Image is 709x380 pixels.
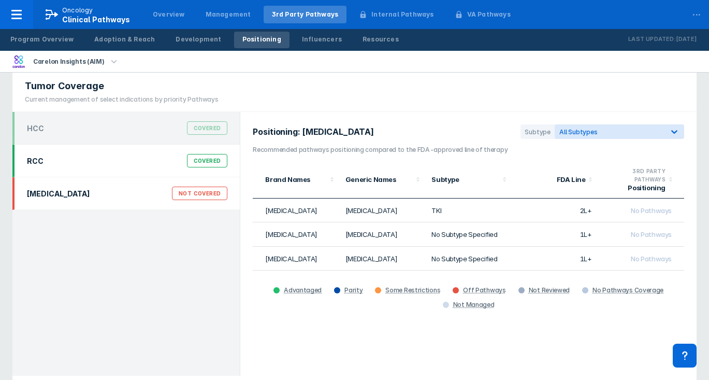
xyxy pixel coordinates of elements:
div: Positioning [242,35,281,44]
div: Current management of select indications by priority Pathways [25,95,219,104]
span: No Pathways [631,255,672,263]
div: Influencers [302,35,342,44]
span: No Pathways [631,231,672,239]
td: [MEDICAL_DATA] [339,247,426,271]
td: 1L+ [512,222,598,246]
a: Development [167,32,229,48]
div: Off Pathways [463,286,505,294]
td: No Subtype Specified [425,247,512,271]
p: Last Updated: [628,34,676,45]
h3: Recommended pathways positioning compared to the FDA-approved line of therapy [253,145,684,154]
td: [MEDICAL_DATA] [253,199,339,222]
div: Overview [153,10,185,19]
div: Subtype [431,175,499,184]
div: VA Pathways [467,10,511,19]
div: Resources [363,35,399,44]
div: Development [176,35,221,44]
div: ... [686,2,707,23]
span: All Subtypes [559,128,598,136]
div: Not Managed [453,301,495,309]
a: 3rd Party Pathways [264,6,347,23]
a: Overview [144,6,193,23]
p: [DATE] [676,34,697,45]
div: Not Covered [172,187,227,200]
div: HCC [27,124,44,133]
div: Covered [187,154,228,167]
a: Positioning [234,32,290,48]
td: 1L+ [512,247,598,271]
td: [MEDICAL_DATA] [253,247,339,271]
h2: Positioning: [MEDICAL_DATA] [253,127,380,137]
div: No Pathways Coverage [592,286,663,294]
div: Management [206,10,251,19]
div: Subtype [520,124,555,139]
img: carelon-insights [12,55,25,68]
td: No Subtype Specified [425,222,512,246]
div: Parity [344,286,363,294]
div: Internal Pathways [371,10,433,19]
td: TKI [425,199,512,222]
a: Adoption & Reach [86,32,163,48]
td: [MEDICAL_DATA] [253,222,339,246]
div: [MEDICAL_DATA] [27,189,90,198]
div: RCC [27,157,44,165]
div: Advantaged [284,286,322,294]
div: Program Overview [10,35,74,44]
div: Not Reviewed [529,286,570,294]
div: 3RD PARTY PATHWAYS [604,167,665,184]
p: Oncology [62,6,93,15]
td: 2L+ [512,199,598,222]
div: Positioning [604,184,665,192]
div: 3rd Party Pathways [272,10,339,19]
div: Carelon Insights (AIM) [29,54,108,69]
a: Program Overview [2,32,82,48]
div: Contact Support [673,344,697,368]
a: Resources [354,32,407,48]
span: No Pathways [631,206,672,215]
span: Tumor Coverage [25,80,104,92]
div: Brand Names [265,175,327,184]
div: Covered [187,121,228,135]
td: [MEDICAL_DATA] [339,199,426,222]
div: Some Restrictions [385,286,440,294]
a: Influencers [294,32,350,48]
div: Generic Names [345,175,413,184]
div: Adoption & Reach [94,35,155,44]
span: Clinical Pathways [62,15,130,24]
a: Management [197,6,259,23]
td: [MEDICAL_DATA] [339,222,426,246]
div: FDA Line [518,175,586,184]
